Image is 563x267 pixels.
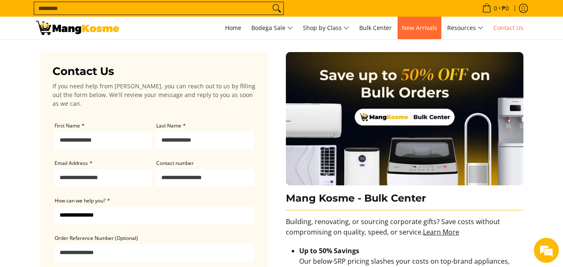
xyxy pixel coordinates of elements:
h3: Mang Kosme - Bulk Center [286,192,523,211]
a: Bulk Center [355,17,396,39]
span: How can we help you? [55,197,105,204]
button: Search [270,2,283,15]
span: First Name [55,122,80,129]
span: Last Name [156,122,181,129]
a: Resources [443,17,488,39]
span: • [480,4,511,13]
span: Home [225,24,241,32]
a: Learn More [423,227,459,237]
p: Building, renovating, or sourcing corporate gifts? Save costs without compromising on quality, sp... [286,217,523,246]
strong: Up to 50% Savings [299,246,359,255]
textarea: Type your message and hit 'Enter' [4,178,159,207]
span: Resources [447,23,483,33]
h3: Contact Us [53,65,256,78]
a: Bodega Sale [247,17,297,39]
span: Shop by Class [303,23,349,33]
span: Bulk Center [359,24,392,32]
span: Contact Us [493,24,523,32]
span: We're online! [48,80,115,165]
img: Contact Us Today! l Mang Kosme - Home Appliance Warehouse Sale [36,21,119,35]
span: ₱0 [500,5,510,11]
a: Shop by Class [299,17,353,39]
div: Minimize live chat window [137,4,157,24]
span: Bodega Sale [251,23,293,33]
span: Contact number [156,160,194,167]
div: Chat with us now [43,47,140,57]
a: New Arrivals [398,17,441,39]
span: Email Address [55,160,88,167]
a: Contact Us [489,17,528,39]
a: Home [221,17,245,39]
span: Order Reference Number (Optional) [55,235,138,242]
p: If you need help from [PERSON_NAME], you can reach out to us by filling out the form below. We'll... [53,82,256,108]
span: New Arrivals [402,24,437,32]
span: 0 [493,5,498,11]
nav: Main Menu [128,17,528,39]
